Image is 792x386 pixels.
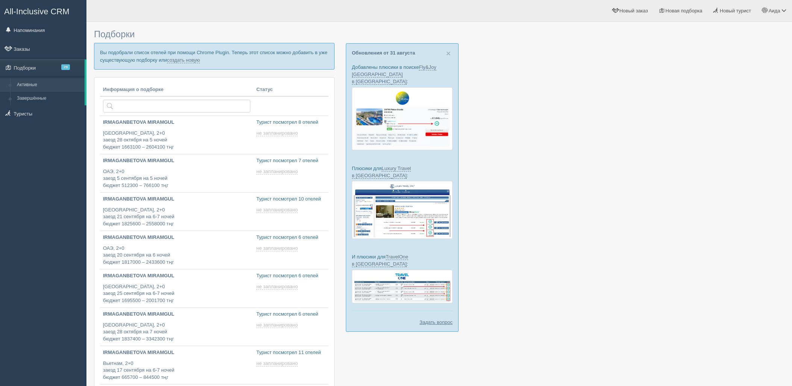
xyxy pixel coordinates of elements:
[352,64,436,85] a: Fly&Joy [GEOGRAPHIC_DATA] в [GEOGRAPHIC_DATA]
[0,0,86,21] a: All-Inclusive CRM
[720,8,751,14] span: Новый турист
[100,231,253,269] a: IRMAGANBETOVA MIRAMGUL ОАЭ, 2+0заезд 20 сентября на 6 ночейбюджет 1817000 – 2433600 тңг
[256,284,299,290] a: не запланировано
[100,116,253,154] a: IRMAGANBETOVA MIRAMGUL [GEOGRAPHIC_DATA], 2+0заезд 28 октября на 5 ночейбюджет 1663100 – 2604100 тңг
[256,234,326,241] p: Турист посмотрел 6 отелей
[103,234,250,241] p: IRMAGANBETOVA MIRAMGUL
[256,119,326,126] p: Турист посмотрел 8 отелей
[769,8,780,14] span: Аида
[352,165,453,179] p: Плюсики для :
[256,207,299,213] a: не запланировано
[256,272,326,280] p: Турист посмотрел 6 отелей
[103,130,250,151] p: [GEOGRAPHIC_DATA], 2+0 заезд 28 октября на 5 ночей бюджет 1663100 – 2604100 тңг
[352,253,453,267] p: И плюсики для :
[256,130,299,136] a: не запланировано
[100,269,253,307] a: IRMAGANBETOVA MIRAMGUL [GEOGRAPHIC_DATA], 2+0заезд 25 сентября на 6-7 ночейбюджет 1695500 – 20017...
[446,49,451,58] span: ×
[256,349,326,356] p: Турист посмотрел 11 отелей
[352,64,453,85] p: Добавлены плюсики в поиске :
[14,78,85,92] a: Активные
[256,322,299,328] a: не запланировано
[256,360,298,366] span: не запланировано
[4,7,70,16] span: All-Inclusive CRM
[167,57,200,63] a: создать новую
[100,193,253,231] a: IRMAGANBETOVA MIRAMGUL [GEOGRAPHIC_DATA], 2+0заезд 21 сентября на 6-7 ночейбюджет 1825600 – 25580...
[352,87,453,150] img: fly-joy-de-proposal-crm-for-travel-agency.png
[256,207,298,213] span: не запланировано
[103,283,250,304] p: [GEOGRAPHIC_DATA], 2+0 заезд 25 сентября на 6-7 ночей бюджет 1695500 – 2001700 тңг
[352,50,415,56] a: Обновления от 31 августа
[100,154,253,192] a: IRMAGANBETOVA MIRAMGUL ОАЭ, 2+0заезд 5 сентября на 5 ночейбюджет 512300 – 766100 тңг
[256,245,298,251] span: не запланировано
[256,311,326,318] p: Турист посмотрел 6 отелей
[103,360,250,381] p: Вьетнам, 2+0 заезд 17 сентября на 6-7 ночей бюджет 665700 – 844500 тңг
[61,64,70,70] span: 29
[94,29,135,39] span: Подборки
[103,100,250,112] input: Поиск по стране или туристу
[256,130,298,136] span: не запланировано
[103,196,250,203] p: IRMAGANBETOVA MIRAMGUL
[14,92,85,105] a: Завершённые
[256,245,299,251] a: не запланировано
[256,360,299,366] a: не запланировано
[103,311,250,318] p: IRMAGANBETOVA MIRAMGUL
[103,245,250,266] p: ОАЭ, 2+0 заезд 20 сентября на 6 ночей бюджет 1817000 – 2433600 тңг
[100,308,253,346] a: IRMAGANBETOVA MIRAMGUL [GEOGRAPHIC_DATA], 2+0заезд 28 октября на 7 ночейбюджет 1837400 – 3342300 тңг
[253,83,329,97] th: Статус
[256,284,298,290] span: не запланировано
[103,349,250,356] p: IRMAGANBETOVA MIRAMGUL
[103,322,250,343] p: [GEOGRAPHIC_DATA], 2+0 заезд 28 октября на 7 ночей бюджет 1837400 – 3342300 тңг
[352,166,411,179] a: Luxury Travel в [GEOGRAPHIC_DATA]
[446,49,451,57] button: Close
[256,169,298,175] span: не запланировано
[256,322,298,328] span: не запланировано
[103,207,250,228] p: [GEOGRAPHIC_DATA], 2+0 заезд 21 сентября на 6-7 ночей бюджет 1825600 – 2558000 тңг
[103,168,250,189] p: ОАЭ, 2+0 заезд 5 сентября на 5 ночей бюджет 512300 – 766100 тңг
[256,196,326,203] p: Турист посмотрел 10 отелей
[103,157,250,164] p: IRMAGANBETOVA MIRAMGUL
[256,169,299,175] a: не запланировано
[352,181,453,239] img: luxury-travel-%D0%BF%D0%BE%D0%B4%D0%B1%D0%BE%D1%80%D0%BA%D0%B0-%D1%81%D1%80%D0%BC-%D0%B4%D0%BB%D1...
[103,119,250,126] p: IRMAGANBETOVA MIRAMGUL
[94,43,335,69] p: Вы подобрали список отелей при помощи Chrome Plugin. Теперь этот список можно добавить в уже суще...
[665,8,702,14] span: Новая подборка
[103,272,250,280] p: IRMAGANBETOVA MIRAMGUL
[619,8,648,14] span: Новый заказ
[256,157,326,164] p: Турист посмотрел 7 отелей
[100,83,253,97] th: Информация о подборке
[419,319,453,326] a: Задать вопрос
[100,346,253,384] a: IRMAGANBETOVA MIRAMGUL Вьетнам, 2+0заезд 17 сентября на 6-7 ночейбюджет 665700 – 844500 тңг
[352,270,453,303] img: travel-one-%D0%BF%D1%96%D0%B4%D0%B1%D1%96%D1%80%D0%BA%D0%B0-%D1%81%D1%80%D0%BC-%D0%B4%D0%BB%D1%8F...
